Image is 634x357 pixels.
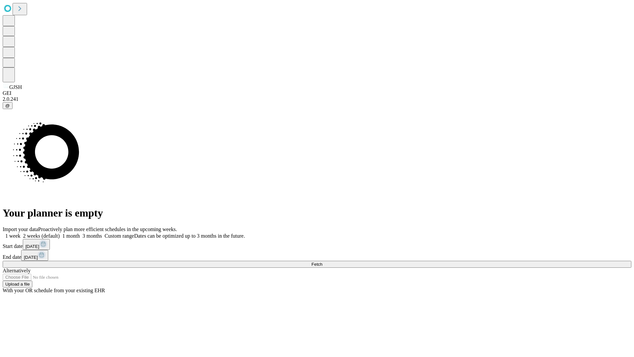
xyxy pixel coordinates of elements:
span: Dates can be optimized up to 3 months in the future. [134,233,245,239]
span: 1 week [5,233,20,239]
span: [DATE] [25,244,39,249]
span: 1 month [62,233,80,239]
span: With your OR schedule from your existing EHR [3,288,105,293]
div: GEI [3,90,631,96]
span: @ [5,103,10,108]
span: 3 months [83,233,102,239]
button: @ [3,102,13,109]
span: [DATE] [24,255,38,260]
span: Alternatively [3,268,30,273]
button: Fetch [3,261,631,268]
span: Proactively plan more efficient schedules in the upcoming weeks. [38,226,177,232]
span: 2 weeks (default) [23,233,60,239]
span: Import your data [3,226,38,232]
h1: Your planner is empty [3,207,631,219]
span: Fetch [311,262,322,267]
span: Custom range [105,233,134,239]
div: Start date [3,239,631,250]
span: GJSH [9,84,22,90]
div: 2.0.241 [3,96,631,102]
div: End date [3,250,631,261]
button: [DATE] [21,250,48,261]
button: [DATE] [23,239,50,250]
button: Upload a file [3,281,32,288]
